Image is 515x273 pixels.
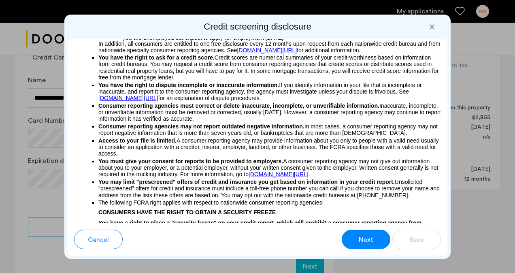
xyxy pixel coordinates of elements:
[98,158,283,164] span: You must give your consent for reports to be provided to employers.
[98,220,441,258] p: The security freeze is designed to prevent credit, loans, and services from being approved in you...
[98,102,441,122] p: Inaccurate, incomplete, or unverifiable information must be removed or corrected, usually [DATE]....
[68,21,447,32] h2: Credit screening disclosure
[342,230,390,249] button: button
[98,95,158,101] a: [DOMAIN_NAME][URL]
[98,123,441,136] p: In most cases, a consumer reporting agency may not report negative information that is more than ...
[98,82,422,102] span: If you identify information in your file that is incomplete or inaccurate, and report it to the c...
[98,179,441,198] p: Unsolicited "prescreened" offers for credit and insurance must include a toll-free phone number y...
[88,235,109,245] span: Cancel
[98,54,215,61] span: You have the right to ask for a credit score.
[98,123,304,130] span: Consumer reporting agencies may not report outdated negative information.
[98,220,421,232] span: You have a right to place a "security freeze" on your credit report, which will prohibit a consum...
[98,137,177,144] span: Access to your file is limited.
[98,205,441,220] p: CONSUMERS HAVE THE RIGHT TO OBTAIN A SECURITY FREEZE
[98,82,279,88] span: You have the right to dispute incomplete or inaccurate information.
[98,137,441,157] p: A consumer reporting agency may provide information about you only to people with a valid need us...
[98,102,379,109] span: Consumer reporting agencies must correct or delete inaccurate, incomplete, or unverifiable inform...
[359,235,373,245] span: Next
[98,54,441,81] p: Credit scores are numerical summaries of your credit-worthiness based on information from credit ...
[249,171,309,177] a: [DOMAIN_NAME][URL]
[74,230,123,249] button: button
[98,179,395,185] span: You may limit "prescreened" offers of credit and insurance you get based on information in your c...
[98,41,440,53] span: In addition, all consumers are entitled to one free disclosure every 12 months upon request from ...
[98,158,438,178] span: A consumer reporting agency may not give out information about you to your employer, or a potenti...
[297,47,360,53] span: for additional information.
[309,171,310,177] span: .
[392,230,441,249] button: button
[237,47,297,53] a: [DOMAIN_NAME][URL]
[98,200,441,205] p: The following FCRA right applies with respect to nationwide consumer reporting agencies:
[410,235,424,245] span: Save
